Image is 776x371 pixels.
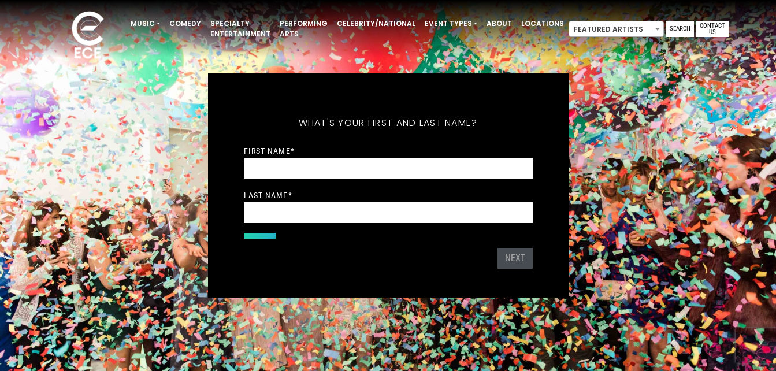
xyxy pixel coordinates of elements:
[569,21,663,38] span: Featured Artists
[482,14,517,34] a: About
[696,21,729,37] a: Contact Us
[666,21,694,37] a: Search
[244,102,533,144] h5: What's your first and last name?
[569,21,664,37] span: Featured Artists
[275,14,332,44] a: Performing Arts
[244,190,292,201] label: Last Name
[165,14,206,34] a: Comedy
[244,146,295,156] label: First Name
[59,8,117,64] img: ece_new_logo_whitev2-1.png
[517,14,569,34] a: Locations
[126,14,165,34] a: Music
[420,14,482,34] a: Event Types
[332,14,420,34] a: Celebrity/National
[206,14,275,44] a: Specialty Entertainment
